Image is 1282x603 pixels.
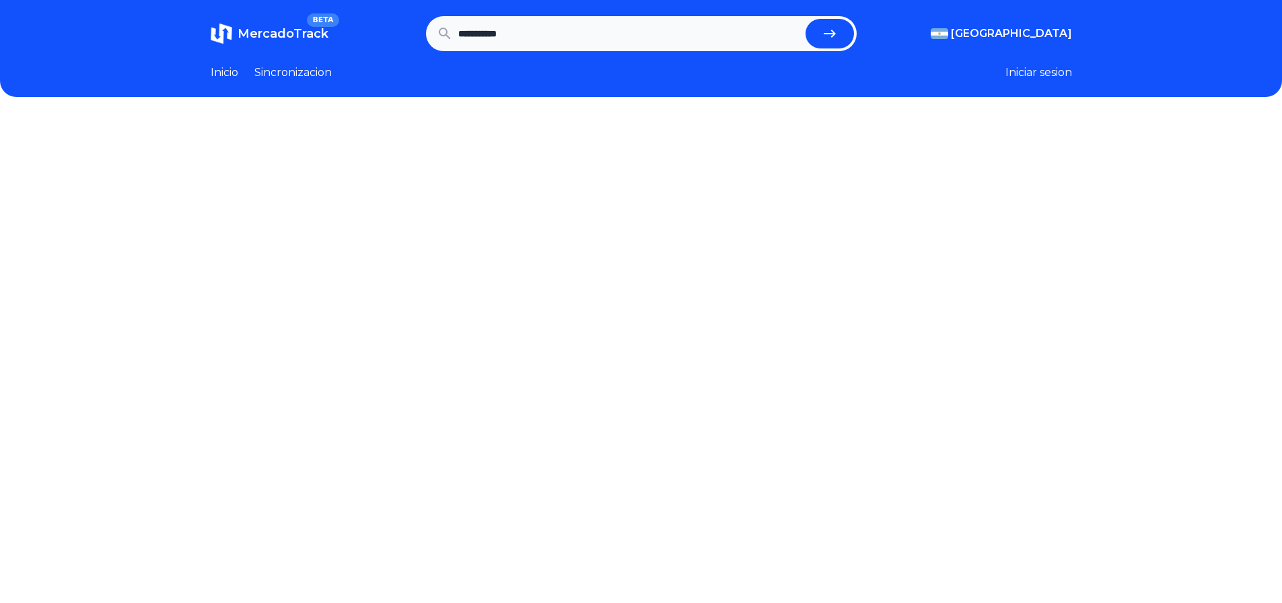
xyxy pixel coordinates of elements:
button: [GEOGRAPHIC_DATA] [931,26,1072,42]
a: Sincronizacion [254,65,332,81]
span: MercadoTrack [238,26,328,41]
button: Iniciar sesion [1005,65,1072,81]
span: [GEOGRAPHIC_DATA] [951,26,1072,42]
img: MercadoTrack [211,23,232,44]
span: BETA [307,13,339,27]
img: Argentina [931,28,948,39]
a: Inicio [211,65,238,81]
a: MercadoTrackBETA [211,23,328,44]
